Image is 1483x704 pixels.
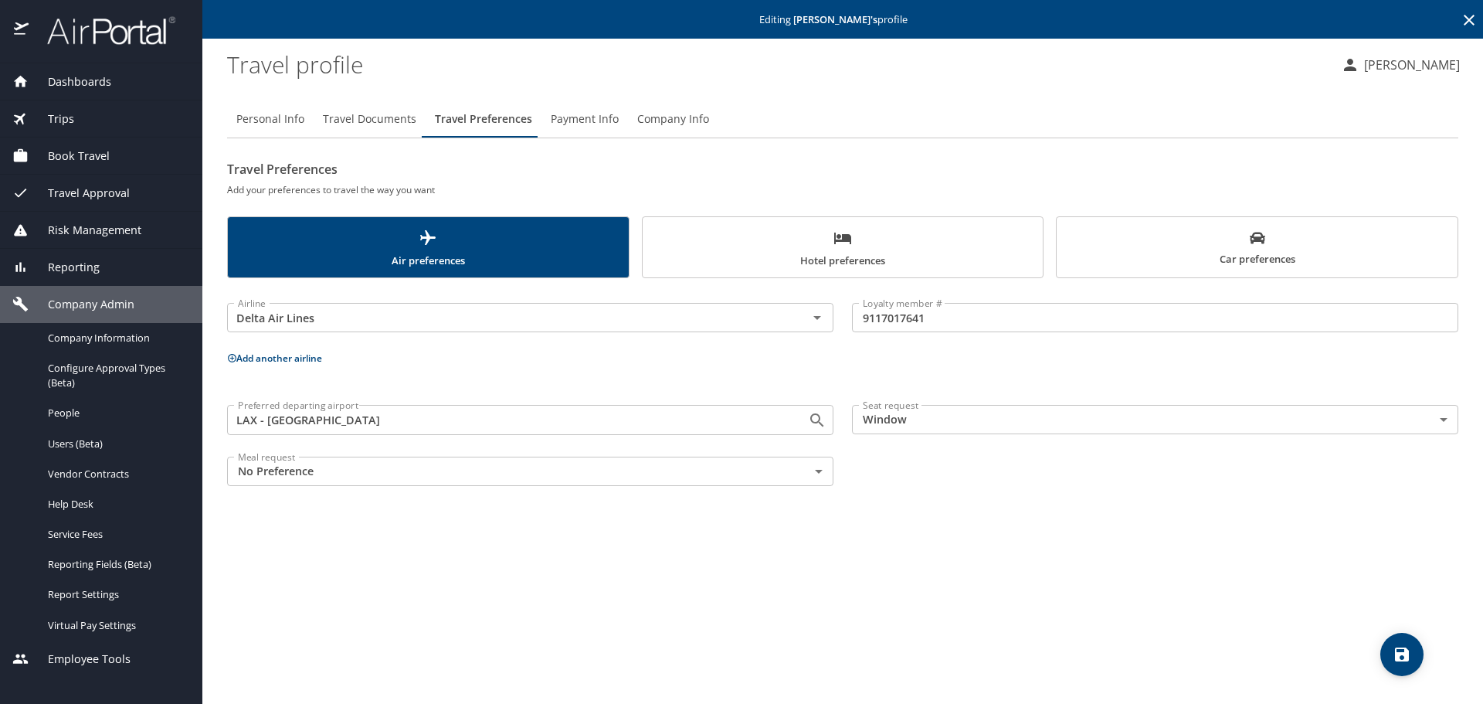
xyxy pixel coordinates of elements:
h1: Travel profile [227,40,1329,88]
button: Add another airline [227,352,322,365]
span: Employee Tools [29,651,131,668]
span: Car preferences [1066,230,1448,268]
p: Editing profile [207,15,1478,25]
h2: Travel Preferences [227,157,1458,182]
span: Travel Documents [323,110,416,129]
span: Trips [29,111,74,128]
div: No Preference [227,457,833,486]
span: Users (Beta) [48,437,184,451]
span: Company Information [48,331,184,345]
span: People [48,406,184,420]
button: [PERSON_NAME] [1335,51,1466,79]
span: Air preferences [237,229,619,270]
span: Book Travel [29,148,110,165]
p: [PERSON_NAME] [1359,56,1460,74]
span: Company Info [637,110,709,129]
span: Payment Info [551,110,619,129]
span: Vendor Contracts [48,467,184,481]
span: Virtual Pay Settings [48,618,184,633]
span: Personal Info [236,110,304,129]
span: Travel Preferences [435,110,532,129]
button: Open [806,307,828,328]
div: Profile [227,100,1458,138]
span: Hotel preferences [652,229,1034,270]
div: scrollable force tabs example [227,216,1458,278]
input: Search for and select an airport [232,410,783,430]
span: Dashboards [29,73,111,90]
span: Risk Management [29,222,141,239]
strong: [PERSON_NAME] 's [793,12,877,26]
img: icon-airportal.png [14,15,30,46]
button: Open [806,410,828,431]
span: Help Desk [48,497,184,512]
button: save [1380,633,1424,676]
span: Report Settings [48,587,184,602]
span: Service Fees [48,527,184,542]
span: Company Admin [29,296,134,313]
span: Reporting Fields (Beta) [48,557,184,572]
div: Window [852,405,1458,434]
span: Reporting [29,259,100,276]
h6: Add your preferences to travel the way you want [227,182,1458,198]
input: Select an Airline [232,308,783,328]
span: Configure Approval Types (Beta) [48,361,184,390]
span: Travel Approval [29,185,130,202]
img: airportal-logo.png [30,15,175,46]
